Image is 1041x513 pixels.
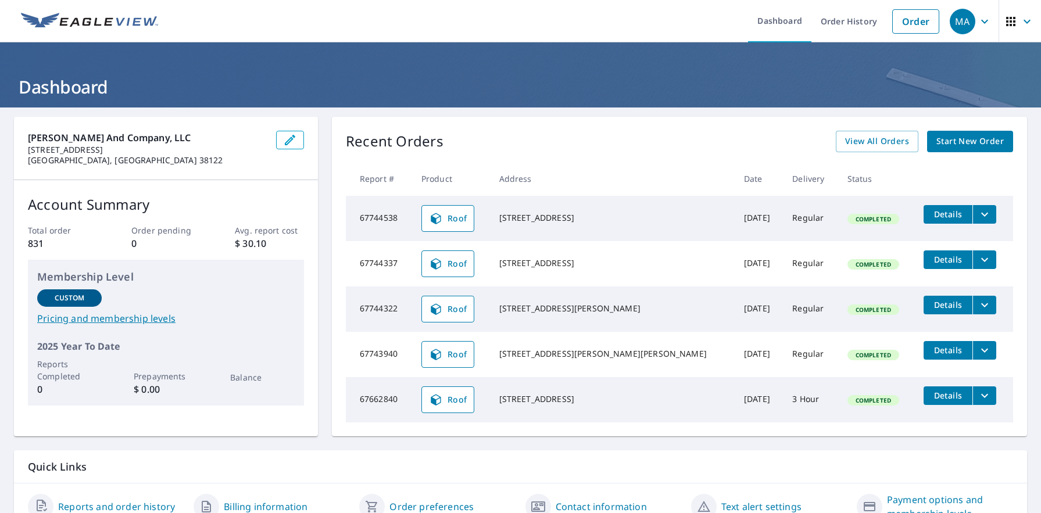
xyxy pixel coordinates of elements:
div: [STREET_ADDRESS][PERSON_NAME] [499,303,725,314]
p: [STREET_ADDRESS] [28,145,267,155]
a: Roof [421,205,475,232]
th: Date [735,162,783,196]
button: detailsBtn-67743940 [924,341,972,360]
button: filesDropdownBtn-67662840 [972,386,996,405]
span: Roof [429,302,467,316]
td: [DATE] [735,332,783,377]
td: 67744538 [346,196,412,241]
td: Regular [783,196,838,241]
span: Details [931,254,965,265]
td: Regular [783,286,838,332]
p: Prepayments [134,370,198,382]
td: [DATE] [735,377,783,422]
p: Quick Links [28,460,1013,474]
p: 0 [37,382,102,396]
th: Status [838,162,914,196]
button: detailsBtn-67744322 [924,296,972,314]
th: Address [490,162,735,196]
span: Details [931,209,965,220]
button: filesDropdownBtn-67743940 [972,341,996,360]
span: Details [931,345,965,356]
td: 67743940 [346,332,412,377]
button: detailsBtn-67744538 [924,205,972,224]
p: Custom [55,293,85,303]
td: Regular [783,241,838,286]
th: Product [412,162,490,196]
button: detailsBtn-67744337 [924,250,972,269]
a: Roof [421,386,475,413]
div: [STREET_ADDRESS] [499,393,725,405]
a: Pricing and membership levels [37,311,295,325]
a: View All Orders [836,131,918,152]
span: Details [931,299,965,310]
td: 67744337 [346,241,412,286]
span: Completed [849,351,898,359]
th: Delivery [783,162,838,196]
h1: Dashboard [14,75,1027,99]
td: [DATE] [735,196,783,241]
span: Completed [849,306,898,314]
img: EV Logo [21,13,158,30]
p: Order pending [131,224,201,236]
span: Completed [849,215,898,223]
div: [STREET_ADDRESS][PERSON_NAME][PERSON_NAME] [499,348,725,360]
div: [STREET_ADDRESS] [499,257,725,269]
p: 2025 Year To Date [37,339,295,353]
span: Details [931,390,965,401]
td: [DATE] [735,286,783,332]
a: Start New Order [927,131,1013,152]
th: Report # [346,162,412,196]
p: Reports Completed [37,358,102,382]
button: filesDropdownBtn-67744337 [972,250,996,269]
p: Balance [230,371,295,383]
p: $ 30.10 [235,236,304,250]
td: 67744322 [346,286,412,332]
div: MA [950,9,975,34]
button: filesDropdownBtn-67744322 [972,296,996,314]
span: Completed [849,260,898,268]
p: $ 0.00 [134,382,198,396]
span: Roof [429,393,467,407]
p: 0 [131,236,201,250]
p: 831 [28,236,97,250]
td: 3 Hour [783,377,838,422]
button: detailsBtn-67662840 [924,386,972,405]
p: Total order [28,224,97,236]
a: Roof [421,250,475,277]
span: View All Orders [845,134,909,149]
p: Recent Orders [346,131,443,152]
p: [PERSON_NAME] and Company, LLC [28,131,267,145]
p: [GEOGRAPHIC_DATA], [GEOGRAPHIC_DATA] 38122 [28,155,267,166]
td: [DATE] [735,241,783,286]
p: Membership Level [37,269,295,285]
a: Roof [421,341,475,368]
a: Order [892,9,939,34]
a: Roof [421,296,475,322]
p: Account Summary [28,194,304,215]
button: filesDropdownBtn-67744538 [972,205,996,224]
td: Regular [783,332,838,377]
span: Roof [429,347,467,361]
p: Avg. report cost [235,224,304,236]
td: 67662840 [346,377,412,422]
span: Completed [849,396,898,404]
span: Roof [429,211,467,225]
div: [STREET_ADDRESS] [499,212,725,224]
span: Roof [429,257,467,271]
span: Start New Order [936,134,1004,149]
